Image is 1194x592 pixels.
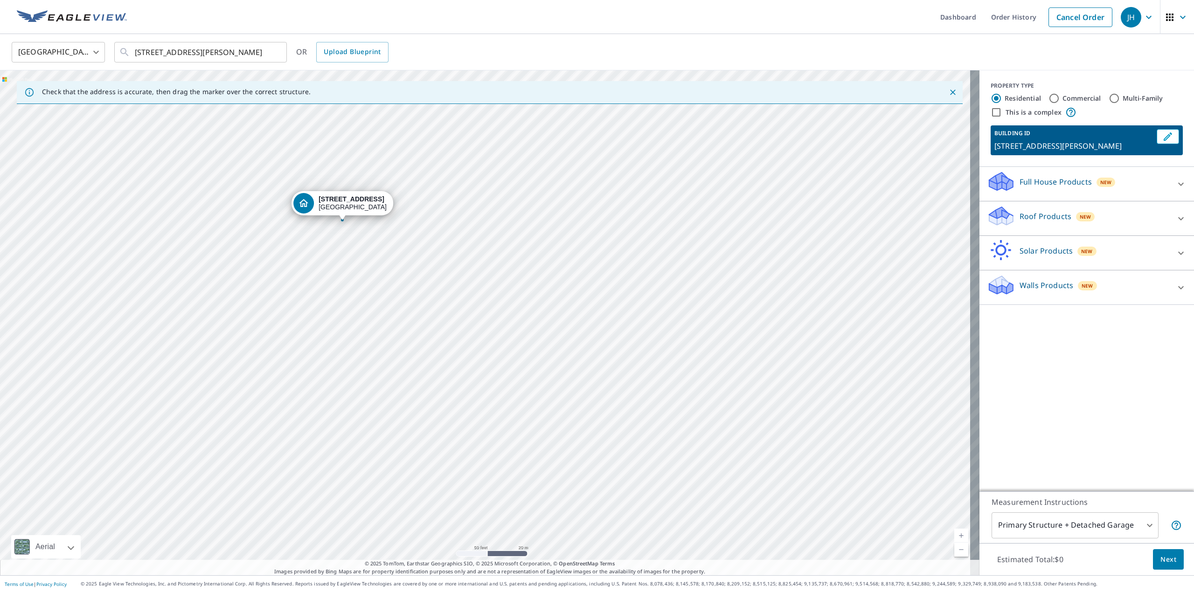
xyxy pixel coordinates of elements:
label: Residential [1005,94,1041,103]
div: Solar ProductsNew [987,240,1187,266]
div: Dropped pin, building 1, Residential property, 2214 Blueberry Dr Elkton, VA 22827 [292,191,393,220]
div: Full House ProductsNew [987,171,1187,197]
p: Measurement Instructions [992,496,1182,508]
span: New [1080,213,1091,220]
a: Current Level 19, Zoom Out [954,543,968,557]
p: Check that the address is accurate, then drag the marker over the correct structure. [42,88,311,96]
div: [GEOGRAPHIC_DATA] [319,195,387,211]
div: Aerial [11,535,81,558]
strong: [STREET_ADDRESS] [319,195,384,203]
a: Terms [600,560,615,567]
a: OpenStreetMap [559,560,598,567]
input: Search by address or latitude-longitude [135,39,268,65]
div: Walls ProductsNew [987,274,1187,301]
p: [STREET_ADDRESS][PERSON_NAME] [994,140,1153,151]
div: PROPERTY TYPE [991,82,1183,90]
label: Multi-Family [1123,94,1163,103]
div: [GEOGRAPHIC_DATA] [12,39,105,65]
span: Upload Blueprint [324,46,381,58]
div: JH [1121,7,1141,28]
a: Current Level 19, Zoom In [954,529,968,543]
p: | [5,581,67,587]
span: Next [1160,554,1176,565]
div: OR [296,42,389,62]
div: Primary Structure + Detached Garage [992,512,1159,538]
p: BUILDING ID [994,129,1030,137]
span: New [1100,179,1112,186]
button: Next [1153,549,1184,570]
div: Aerial [33,535,58,558]
p: Estimated Total: $0 [990,549,1071,570]
img: EV Logo [17,10,127,24]
a: Privacy Policy [36,581,67,587]
p: Solar Products [1020,245,1073,256]
button: Edit building 1 [1157,129,1179,144]
label: This is a complex [1006,108,1062,117]
span: Your report will include the primary structure and a detached garage if one exists. [1171,520,1182,531]
p: Roof Products [1020,211,1071,222]
p: Full House Products [1020,176,1092,187]
span: New [1081,248,1093,255]
div: Roof ProductsNew [987,205,1187,232]
label: Commercial [1062,94,1101,103]
a: Terms of Use [5,581,34,587]
a: Cancel Order [1048,7,1112,27]
button: Close [947,86,959,98]
p: Walls Products [1020,280,1073,291]
a: Upload Blueprint [316,42,388,62]
span: New [1082,282,1093,289]
p: © 2025 Eagle View Technologies, Inc. and Pictometry International Corp. All Rights Reserved. Repo... [81,580,1189,587]
span: © 2025 TomTom, Earthstar Geographics SIO, © 2025 Microsoft Corporation, © [365,560,615,568]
